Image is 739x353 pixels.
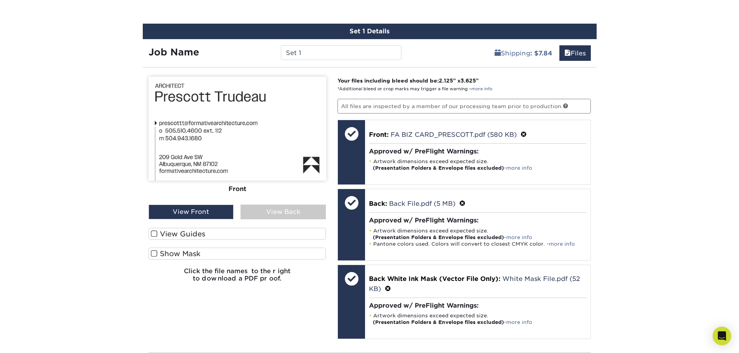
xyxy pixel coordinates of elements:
a: more info [549,241,575,247]
span: 3.625 [460,77,476,84]
li: Artwork dimensions exceed expected size. - [369,227,587,241]
strong: Your files including bleed should be: " x " [337,77,479,84]
div: Front [149,181,326,198]
a: Back File.pdf (5 MB) [389,200,455,207]
a: Files [559,45,591,61]
span: Back White Ink Mask (Vector File Only): [369,275,500,282]
small: *Additional bleed or crop marks may trigger a file warning – [337,86,492,91]
b: : $7.84 [530,50,552,57]
h4: Approved w/ PreFlight Warnings: [369,302,587,309]
label: View Guides [149,228,326,240]
a: more info [506,234,532,240]
div: View Back [241,205,326,219]
li: Pantone colors used. Colors will convert to closest CMYK color. - [369,241,587,247]
li: Artwork dimensions exceed expected size. - [369,158,587,171]
a: more info [506,165,532,171]
span: files [564,50,571,57]
a: more info [471,86,492,91]
h4: Approved w/ PreFlight Warnings: [369,217,587,224]
strong: (Presentation Folders & Envelope files excluded) [373,165,504,171]
span: 2.125 [439,77,453,84]
strong: (Presentation Folders & Envelope files excluded) [373,234,504,240]
input: Enter a job name [281,45,402,60]
h4: Approved w/ PreFlight Warnings: [369,148,587,155]
span: Back: [369,200,387,207]
div: View Front [149,205,234,219]
div: Open Intercom Messenger [713,327,731,345]
iframe: Google Customer Reviews [2,329,66,350]
h6: Click the file names to the right to download a PDF proof. [149,267,326,288]
a: FA BIZ CARD_PRESCOTT.pdf (580 KB) [391,131,517,138]
a: more info [506,319,532,325]
strong: (Presentation Folders & Envelope files excluded) [373,319,504,325]
p: All files are inspected by a member of our processing team prior to production. [337,99,591,114]
a: Shipping: $7.84 [490,45,557,61]
div: Set 1 Details [143,24,597,39]
strong: Job Name [149,46,199,58]
li: Artwork dimensions exceed expected size. - [369,312,587,325]
label: Show Mask [149,248,326,260]
a: White Mask File.pdf (52 KB) [369,275,580,293]
span: shipping [495,50,501,57]
span: Front: [369,131,389,138]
